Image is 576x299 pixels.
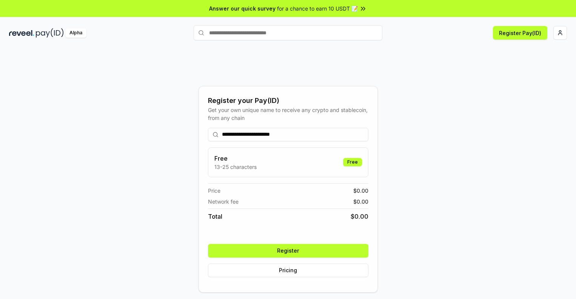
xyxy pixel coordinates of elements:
[353,187,368,195] span: $ 0.00
[208,95,368,106] div: Register your Pay(ID)
[214,154,257,163] h3: Free
[208,244,368,258] button: Register
[208,187,220,195] span: Price
[9,28,34,38] img: reveel_dark
[208,264,368,277] button: Pricing
[351,212,368,221] span: $ 0.00
[493,26,547,40] button: Register Pay(ID)
[208,212,222,221] span: Total
[65,28,86,38] div: Alpha
[36,28,64,38] img: pay_id
[214,163,257,171] p: 13-25 characters
[343,158,362,166] div: Free
[208,198,239,205] span: Network fee
[209,5,276,12] span: Answer our quick survey
[277,5,358,12] span: for a chance to earn 10 USDT 📝
[353,198,368,205] span: $ 0.00
[208,106,368,122] div: Get your own unique name to receive any crypto and stablecoin, from any chain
